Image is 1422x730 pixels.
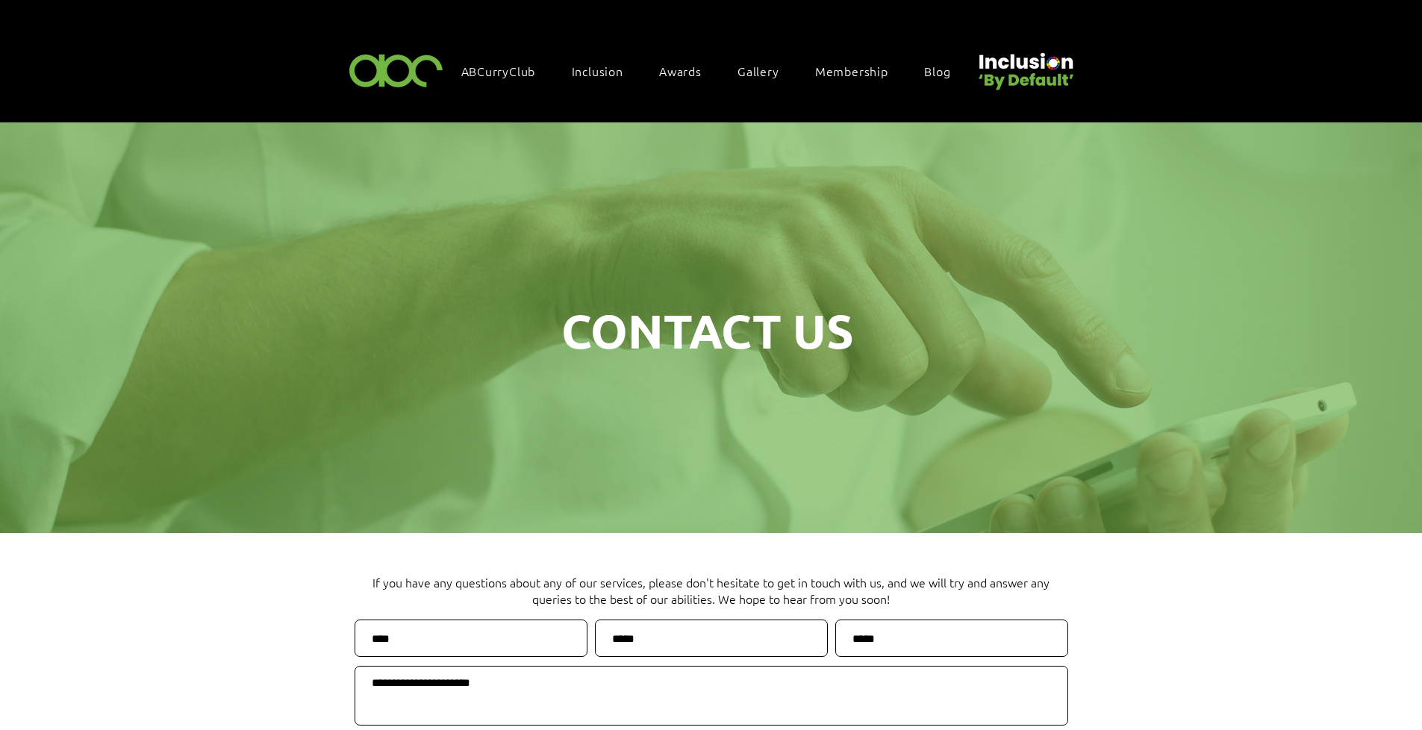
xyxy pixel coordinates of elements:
[561,301,854,360] span: CONTACT US
[659,63,702,79] span: Awards
[454,55,558,87] a: ABCurryClub
[355,574,1068,607] p: If you have any questions about any of our services, please don't hesitate to get in touch with u...
[917,55,973,87] a: Blog
[730,55,802,87] a: Gallery
[461,63,536,79] span: ABCurryClub
[924,63,950,79] span: Blog
[454,55,973,87] nav: Site
[808,55,911,87] a: Membership
[652,55,724,87] div: Awards
[564,55,646,87] div: Inclusion
[345,48,448,92] img: ABC-Logo-Blank-Background-01-01-2.png
[572,63,623,79] span: Inclusion
[737,63,779,79] span: Gallery
[973,40,1076,92] img: Untitled design (22).png
[815,63,888,79] span: Membership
